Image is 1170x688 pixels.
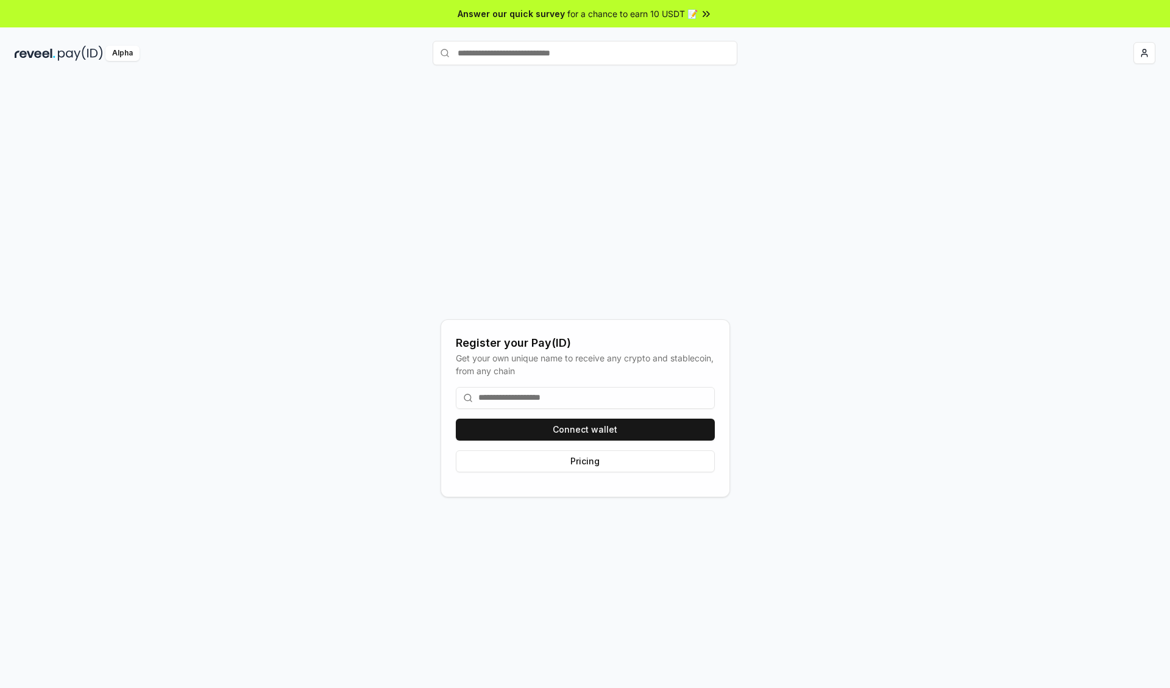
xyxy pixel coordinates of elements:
span: Answer our quick survey [458,7,565,20]
div: Register your Pay(ID) [456,335,715,352]
span: for a chance to earn 10 USDT 📝 [567,7,698,20]
div: Get your own unique name to receive any crypto and stablecoin, from any chain [456,352,715,377]
img: pay_id [58,46,103,61]
div: Alpha [105,46,140,61]
button: Connect wallet [456,419,715,441]
img: reveel_dark [15,46,55,61]
button: Pricing [456,450,715,472]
